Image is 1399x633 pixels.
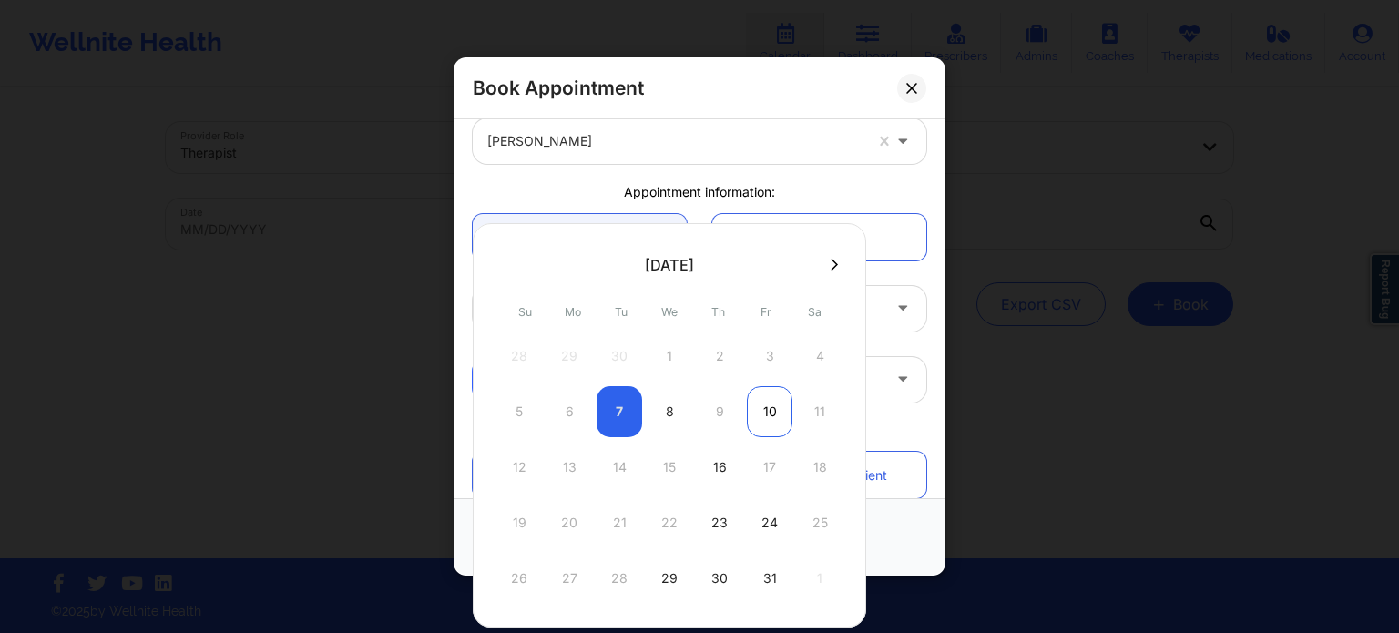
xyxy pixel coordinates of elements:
div: Fri Oct 24 2025 [747,497,792,548]
div: Patient information: [460,422,939,440]
abbr: Saturday [808,305,822,319]
a: Recurring [712,214,926,260]
h2: Book Appointment [473,76,644,100]
div: Wed Oct 08 2025 [647,386,692,437]
a: Single [473,214,687,260]
div: Fri Oct 10 2025 [747,386,792,437]
abbr: Wednesday [661,305,678,319]
abbr: Tuesday [615,305,628,319]
div: Thu Oct 16 2025 [697,442,742,493]
div: Appointment information: [460,183,939,201]
abbr: Friday [761,305,771,319]
div: [DATE] [645,256,694,274]
abbr: Monday [565,305,581,319]
div: Thu Oct 23 2025 [697,497,742,548]
div: Fri Oct 31 2025 [747,553,792,604]
div: Thu Oct 30 2025 [697,553,742,604]
div: Wed Oct 29 2025 [647,553,692,604]
abbr: Sunday [518,305,532,319]
abbr: Thursday [711,305,725,319]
